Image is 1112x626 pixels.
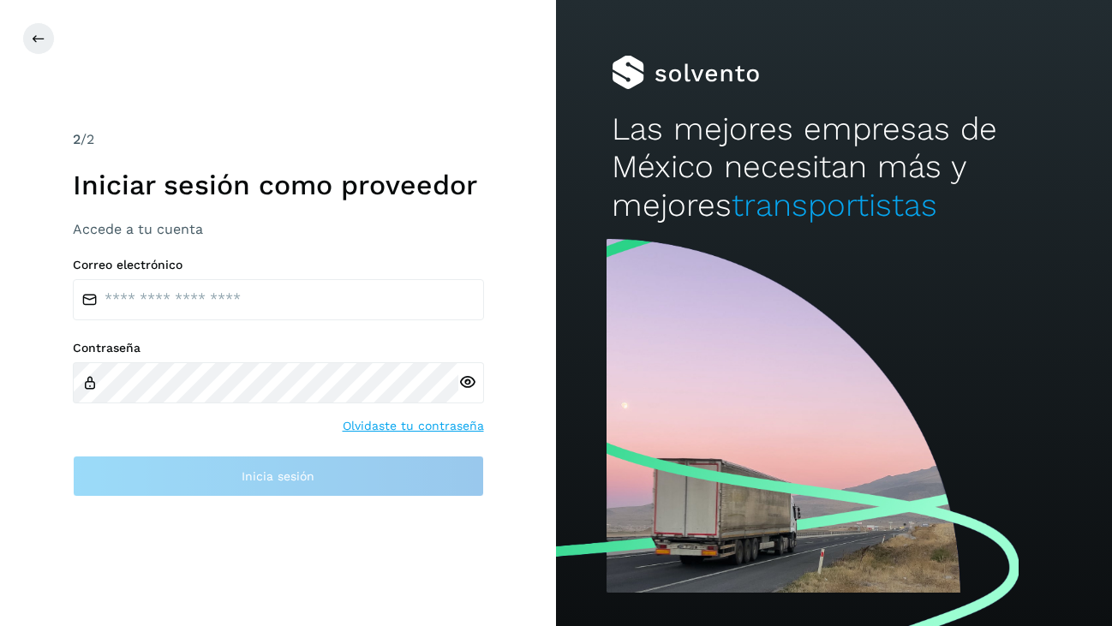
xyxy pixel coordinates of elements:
span: 2 [73,131,81,147]
a: Olvidaste tu contraseña [343,417,484,435]
div: /2 [73,129,484,150]
h1: Iniciar sesión como proveedor [73,169,484,201]
label: Contraseña [73,341,484,355]
label: Correo electrónico [73,258,484,272]
h2: Las mejores empresas de México necesitan más y mejores [612,110,1056,224]
span: Inicia sesión [242,470,314,482]
span: transportistas [732,187,937,224]
h3: Accede a tu cuenta [73,221,484,237]
button: Inicia sesión [73,456,484,497]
